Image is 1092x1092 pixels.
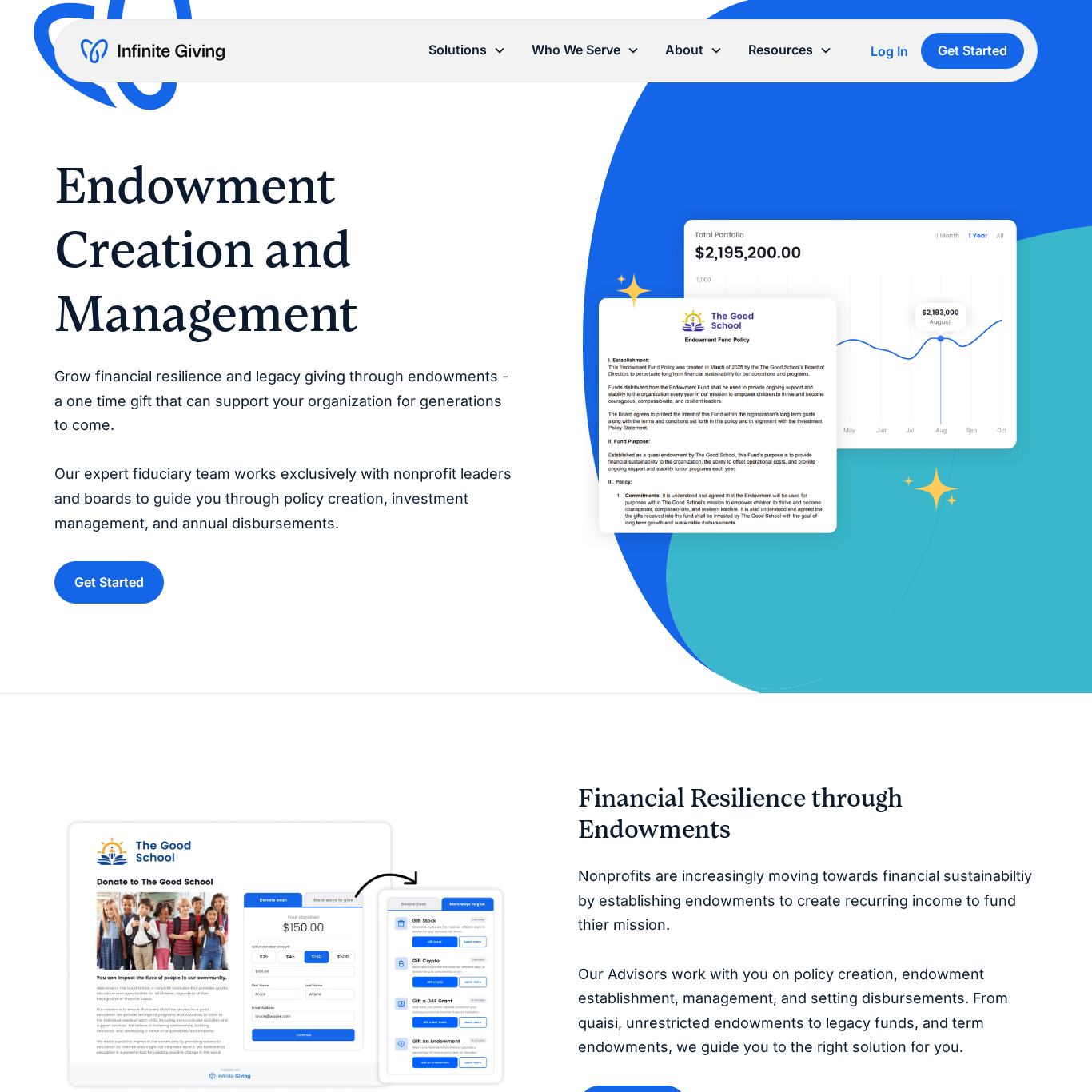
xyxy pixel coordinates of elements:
[871,45,908,58] div: Log In
[54,365,514,536] p: Grow financial resilience and legacy giving through endowments - a one time gift that can support...
[428,39,487,61] div: Solutions
[81,38,225,64] a: home
[578,201,1038,556] img: Infinite Giving’s endowment software makes it easy for donors to give.
[871,42,908,61] a: Log In
[921,33,1024,69] a: Get Started
[735,33,845,67] div: Resources
[532,39,620,61] div: Who We Serve
[748,39,813,61] div: Resources
[665,39,703,61] div: About
[54,153,514,345] h1: Endowment Creation and Management
[519,33,652,67] div: Who We Serve
[54,561,164,604] a: Get Started
[416,33,519,67] div: Solutions
[652,33,735,67] div: About
[578,783,1038,845] h2: Financial Resilience through Endowments
[578,864,1038,1060] p: Nonprofits are increasingly moving towards financial sustainabiltiy by establishing endowments to...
